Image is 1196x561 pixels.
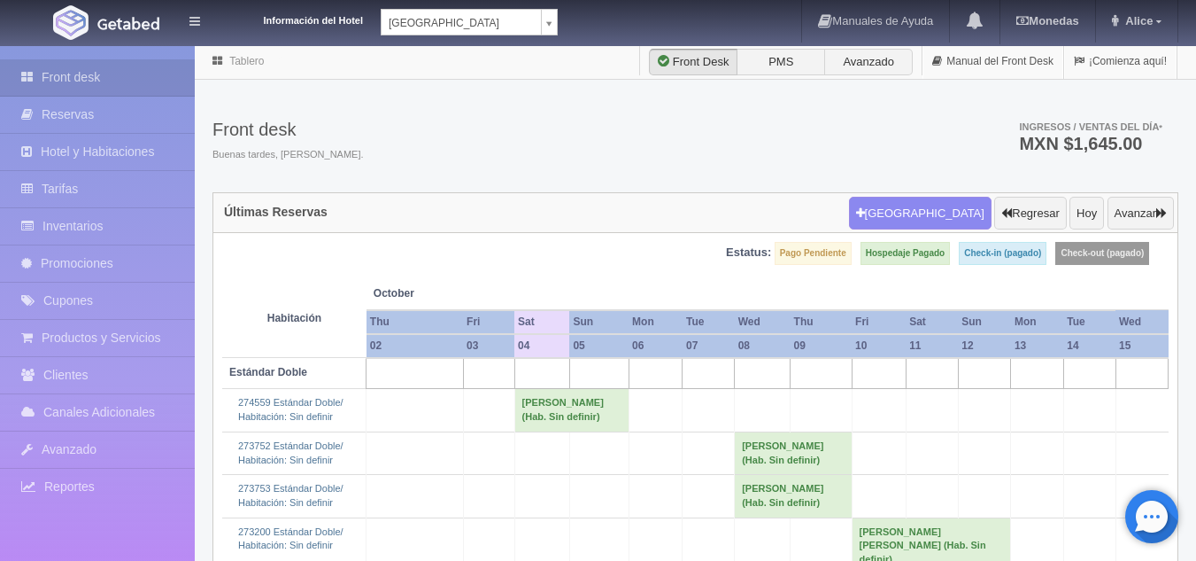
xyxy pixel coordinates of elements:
td: [PERSON_NAME] (Hab. Sin definir) [514,389,629,432]
th: Sun [958,310,1011,334]
td: [PERSON_NAME] (Hab. Sin definir) [735,432,852,474]
th: 02 [367,334,463,358]
label: Check-in (pagado) [959,242,1046,265]
label: PMS [737,49,825,75]
img: Getabed [97,17,159,30]
th: 14 [1063,334,1115,358]
th: Thu [367,310,463,334]
span: [GEOGRAPHIC_DATA] [389,10,534,36]
b: Estándar Doble [229,366,307,378]
label: Avanzado [824,49,913,75]
th: Tue [1063,310,1115,334]
th: Thu [791,310,853,334]
strong: Habitación [267,312,321,324]
label: Front Desk [649,49,737,75]
th: 08 [735,334,791,358]
td: [PERSON_NAME] (Hab. Sin definir) [735,475,852,518]
a: 274559 Estándar Doble/Habitación: Sin definir [238,397,343,422]
label: Hospedaje Pagado [860,242,950,265]
th: 09 [791,334,853,358]
button: [GEOGRAPHIC_DATA] [849,197,992,230]
a: Tablero [229,55,264,67]
span: Alice [1121,14,1153,27]
th: 07 [683,334,735,358]
span: Buenas tardes, [PERSON_NAME]. [212,148,364,162]
th: Sat [906,310,958,334]
h4: Últimas Reservas [224,206,328,219]
label: Check-out (pagado) [1055,242,1149,265]
b: Monedas [1016,14,1078,27]
a: 273200 Estándar Doble/Habitación: Sin definir [238,526,343,551]
a: [GEOGRAPHIC_DATA] [381,9,558,35]
dt: Información del Hotel [221,9,363,28]
a: 273753 Estándar Doble/Habitación: Sin definir [238,483,343,508]
a: ¡Comienza aquí! [1064,44,1177,79]
th: Wed [1115,310,1169,334]
th: Mon [629,310,683,334]
button: Avanzar [1107,197,1174,230]
th: 11 [906,334,958,358]
button: Regresar [994,197,1066,230]
a: Manual del Front Desk [922,44,1063,79]
button: Hoy [1069,197,1104,230]
th: Fri [463,310,514,334]
th: Tue [683,310,735,334]
th: Sun [569,310,629,334]
th: 06 [629,334,683,358]
th: 03 [463,334,514,358]
span: Ingresos / Ventas del día [1019,121,1162,132]
th: 12 [958,334,1011,358]
th: 04 [514,334,569,358]
label: Estatus: [726,245,771,261]
a: 273752 Estándar Doble/Habitación: Sin definir [238,440,343,465]
th: 05 [569,334,629,358]
th: Fri [852,310,906,334]
img: Getabed [53,5,89,40]
th: Mon [1011,310,1063,334]
h3: Front desk [212,120,364,139]
th: 13 [1011,334,1063,358]
th: 10 [852,334,906,358]
th: Sat [514,310,569,334]
th: Wed [735,310,791,334]
label: Pago Pendiente [775,242,852,265]
th: 15 [1115,334,1169,358]
span: October [374,286,507,301]
h3: MXN $1,645.00 [1019,135,1162,152]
